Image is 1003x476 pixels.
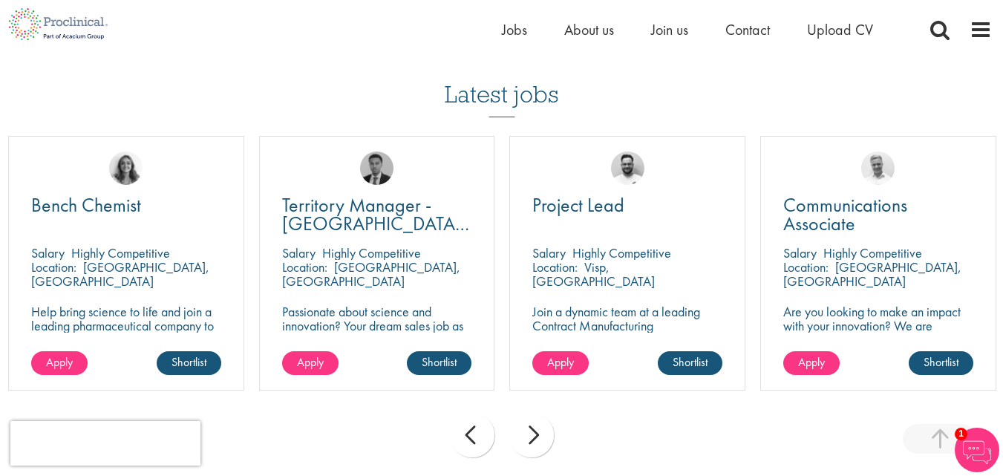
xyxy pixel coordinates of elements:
a: Upload CV [807,20,873,39]
span: Project Lead [532,192,624,218]
span: Territory Manager - [GEOGRAPHIC_DATA], [GEOGRAPHIC_DATA] [282,192,469,255]
p: Highly Competitive [322,244,421,261]
p: [GEOGRAPHIC_DATA], [GEOGRAPHIC_DATA] [282,258,460,290]
span: Location: [532,258,578,276]
span: Bench Chemist [31,192,141,218]
a: Apply [783,351,840,375]
a: Contact [725,20,770,39]
span: Location: [783,258,829,276]
p: Highly Competitive [572,244,671,261]
span: Communications Associate [783,192,907,236]
span: Salary [783,244,817,261]
a: Jobs [502,20,527,39]
img: Carl Gbolade [360,151,393,185]
p: Help bring science to life and join a leading pharmaceutical company to play a key role in delive... [31,304,221,375]
a: Apply [31,351,88,375]
span: Apply [297,354,324,370]
a: Territory Manager - [GEOGRAPHIC_DATA], [GEOGRAPHIC_DATA] [282,196,472,233]
a: Shortlist [407,351,471,375]
a: Bench Chemist [31,196,221,215]
span: Apply [798,354,825,370]
a: About us [564,20,614,39]
a: Communications Associate [783,196,973,233]
span: Apply [46,354,73,370]
span: Location: [282,258,327,276]
div: next [509,413,554,457]
span: Salary [282,244,316,261]
a: Project Lead [532,196,722,215]
p: [GEOGRAPHIC_DATA], [GEOGRAPHIC_DATA] [783,258,961,290]
a: Shortlist [658,351,722,375]
span: 1 [955,428,967,440]
img: Jackie Cerchio [109,151,143,185]
div: prev [450,413,494,457]
p: Highly Competitive [823,244,922,261]
p: Are you looking to make an impact with your innovation? We are working with a well-established ph... [783,304,973,389]
img: Emile De Beer [611,151,644,185]
span: Apply [547,354,574,370]
p: [GEOGRAPHIC_DATA], [GEOGRAPHIC_DATA] [31,258,209,290]
a: Join us [651,20,688,39]
a: Shortlist [909,351,973,375]
h3: Latest jobs [445,45,559,117]
a: Apply [282,351,339,375]
span: Salary [31,244,65,261]
span: Location: [31,258,76,276]
img: Joshua Bye [861,151,895,185]
p: Visp, [GEOGRAPHIC_DATA] [532,258,655,290]
a: Shortlist [157,351,221,375]
span: Salary [532,244,566,261]
img: Chatbot [955,428,999,472]
p: Passionate about science and innovation? Your dream sales job as Territory Manager awaits! [282,304,472,347]
p: Highly Competitive [71,244,170,261]
a: Apply [532,351,589,375]
p: Join a dynamic team at a leading Contract Manufacturing Organisation (CMO) and contribute to grou... [532,304,722,375]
